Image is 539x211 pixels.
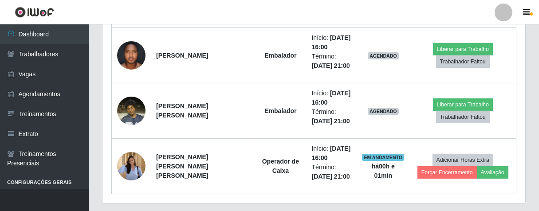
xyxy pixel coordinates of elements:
[368,52,399,59] span: AGENDADO
[417,166,477,179] button: Forçar Encerramento
[117,148,146,184] img: 1743623016300.jpeg
[312,33,352,52] li: Início:
[477,166,508,179] button: Avaliação
[117,36,146,74] img: 1710558246367.jpeg
[312,173,350,180] time: [DATE] 21:00
[312,107,352,126] li: Término:
[433,43,493,55] button: Liberar para Trabalho
[436,111,490,123] button: Trabalhador Faltou
[368,108,399,115] span: AGENDADO
[264,52,296,59] strong: Embalador
[156,153,208,179] strong: [PERSON_NAME] [PERSON_NAME] [PERSON_NAME]
[372,163,395,179] strong: há 00 h e 01 min
[156,52,208,59] strong: [PERSON_NAME]
[312,34,351,51] time: [DATE] 16:00
[312,117,350,125] time: [DATE] 21:00
[15,7,54,18] img: CoreUI Logo
[312,145,351,161] time: [DATE] 16:00
[264,107,296,114] strong: Embalador
[312,90,351,106] time: [DATE] 16:00
[433,98,493,111] button: Liberar para Trabalho
[312,163,352,181] li: Término:
[433,154,493,166] button: Adicionar Horas Extra
[362,154,404,161] span: EM ANDAMENTO
[312,52,352,70] li: Término:
[436,55,490,68] button: Trabalhador Faltou
[117,92,146,129] img: 1754349368188.jpeg
[156,102,208,119] strong: [PERSON_NAME] [PERSON_NAME]
[312,89,352,107] li: Início:
[312,62,350,69] time: [DATE] 21:00
[262,158,299,174] strong: Operador de Caixa
[312,144,352,163] li: Início:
